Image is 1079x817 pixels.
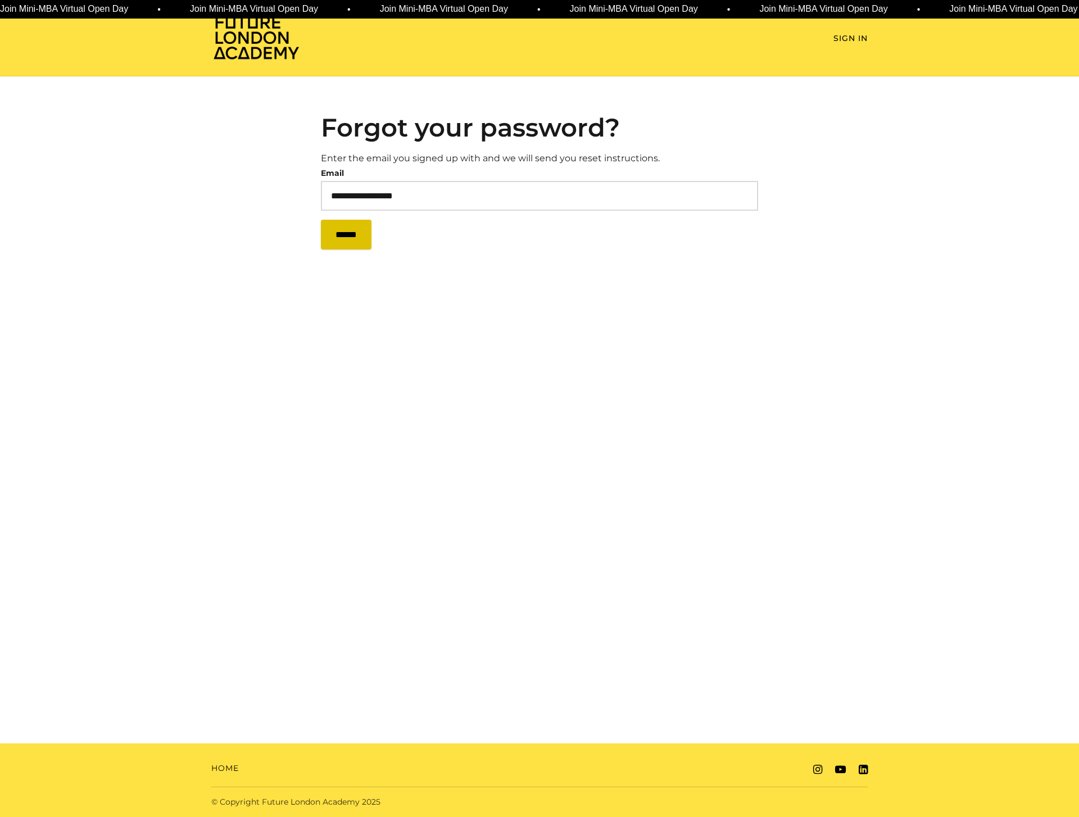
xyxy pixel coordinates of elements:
h2: Forgot your password? [321,112,759,143]
span: • [347,3,350,16]
span: • [917,3,920,16]
img: Home Page [211,15,301,60]
span: • [157,3,160,16]
a: Sign In [833,33,868,44]
p: Enter the email you signed up with and we will send you reset instructions. [321,152,759,165]
a: Home [211,762,239,774]
span: • [537,3,540,16]
div: © Copyright Future London Academy 2025 [202,796,539,808]
span: • [727,3,730,16]
label: Email [321,165,344,181]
